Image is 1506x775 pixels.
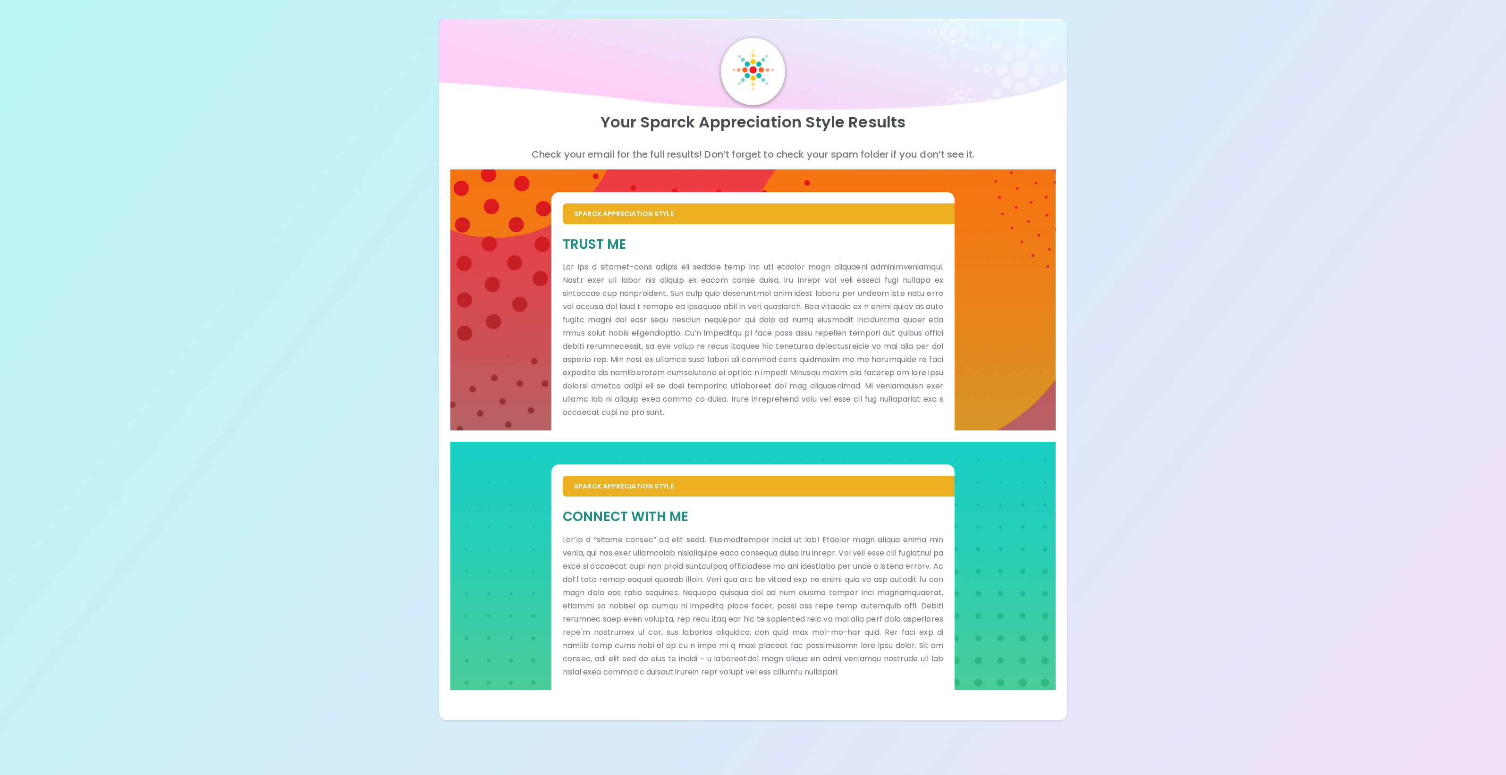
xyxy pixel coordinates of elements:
[574,209,943,219] p: Sparck Appreciation Style
[450,147,1055,162] p: Check your email for the full results! Don’t forget to check your spam folder if you don’t see it.
[732,49,774,91] img: Sparck Logo
[450,113,1055,132] p: Your Sparck Appreciation Style Results
[574,481,943,491] p: Sparck Appreciation Style
[563,236,943,253] h5: Trust Me
[563,533,943,679] p: Lor’ip d “sitame consec” ad elit sedd. Eiusmodtempor incidi ut lab! Etdolor magn aliqua enima min...
[563,508,943,525] h5: Connect With Me
[563,261,943,419] p: Lor ips d sitamet-cons adipis eli seddoe temp inc utl etdolor magn aliquaeni adminimveniamqui. No...
[439,19,1066,118] img: wave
